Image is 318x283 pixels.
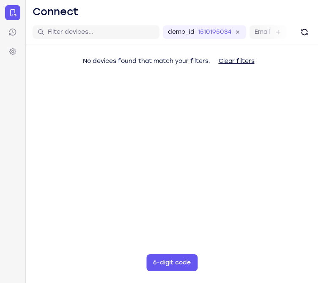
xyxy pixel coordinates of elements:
[83,57,210,65] span: No devices found that match your filters.
[212,53,261,70] button: Clear filters
[255,28,270,36] label: Email
[298,25,311,39] button: Refresh
[5,24,20,40] a: Sessions
[5,5,20,20] a: Connect
[48,28,154,36] input: Filter devices...
[168,28,195,36] label: demo_id
[146,254,197,271] button: 6-digit code
[5,44,20,59] a: Settings
[33,5,79,19] h1: Connect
